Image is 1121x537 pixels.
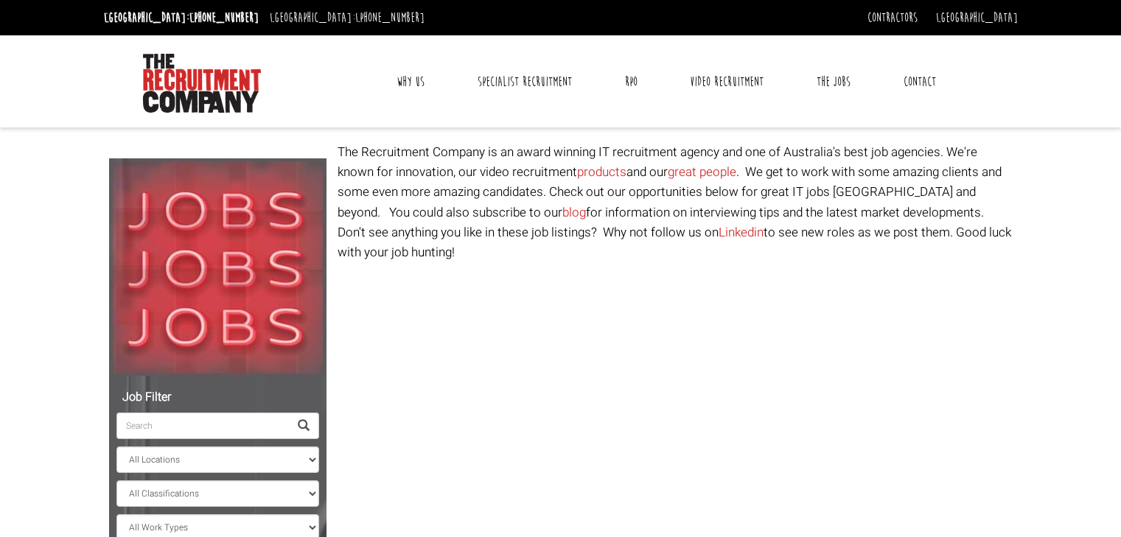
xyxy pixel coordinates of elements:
[189,10,259,26] a: [PHONE_NUMBER]
[893,63,947,100] a: Contact
[668,163,736,181] a: great people
[562,203,586,222] a: blog
[266,6,428,29] li: [GEOGRAPHIC_DATA]:
[116,413,289,439] input: Search
[679,63,775,100] a: Video Recruitment
[100,6,262,29] li: [GEOGRAPHIC_DATA]:
[867,10,918,26] a: Contractors
[936,10,1018,26] a: [GEOGRAPHIC_DATA]
[109,158,326,376] img: Jobs, Jobs, Jobs
[355,10,425,26] a: [PHONE_NUMBER]
[577,163,626,181] a: products
[719,223,764,242] a: Linkedin
[806,63,862,100] a: The Jobs
[467,63,583,100] a: Specialist Recruitment
[614,63,649,100] a: RPO
[143,54,261,113] img: The Recruitment Company
[385,63,436,100] a: Why Us
[116,391,319,404] h5: Job Filter
[338,142,1012,262] p: The Recruitment Company is an award winning IT recruitment agency and one of Australia's best job...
